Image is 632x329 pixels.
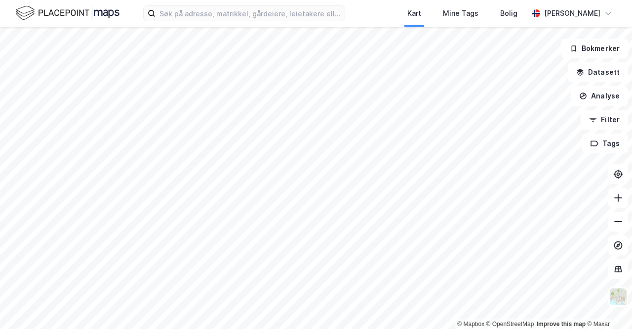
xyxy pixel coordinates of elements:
div: [PERSON_NAME] [544,7,600,19]
button: Tags [582,134,628,153]
button: Bokmerker [561,39,628,58]
button: Filter [581,110,628,130]
iframe: Chat Widget [583,282,632,329]
div: Mine Tags [443,7,478,19]
button: Datasett [568,62,628,82]
div: Kart [407,7,421,19]
a: OpenStreetMap [486,321,534,328]
input: Søk på adresse, matrikkel, gårdeiere, leietakere eller personer [156,6,345,21]
img: logo.f888ab2527a4732fd821a326f86c7f29.svg [16,4,119,22]
div: Bolig [500,7,517,19]
button: Analyse [571,86,628,106]
a: Improve this map [537,321,586,328]
a: Mapbox [457,321,484,328]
